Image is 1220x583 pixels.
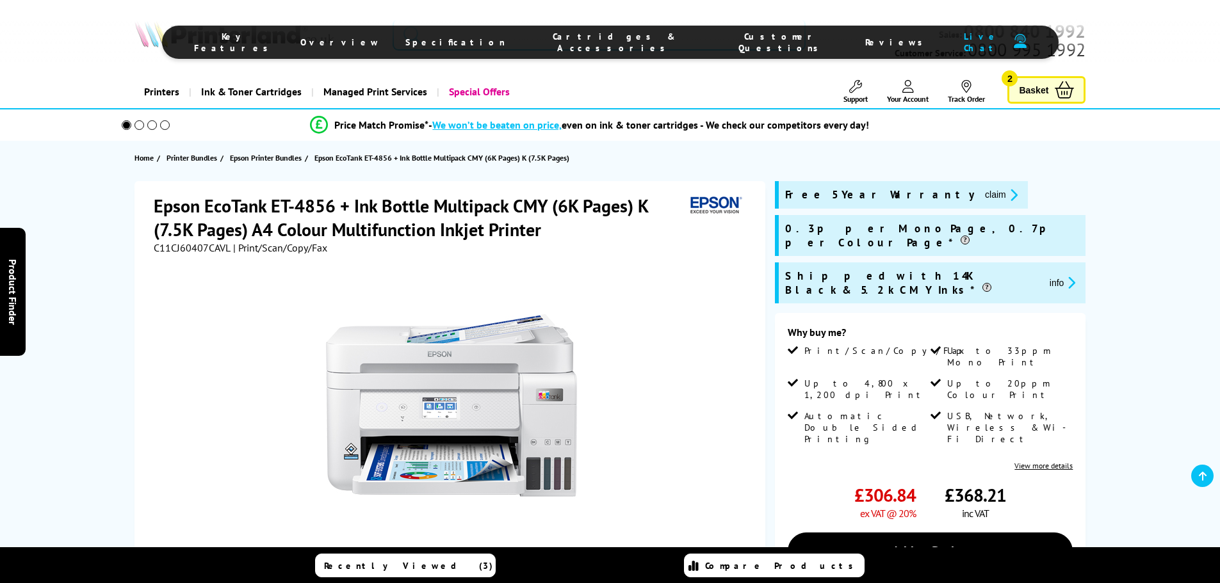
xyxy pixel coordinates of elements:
[334,118,428,131] span: Price Match Promise*
[947,378,1070,401] span: Up to 20ppm Colour Print
[785,269,1039,297] span: Shipped with 14K Black & 5.2k CMY Inks*
[230,151,305,164] a: Epson Printer Bundles
[194,31,275,54] span: Key Features
[887,94,929,104] span: Your Account
[1007,76,1086,104] a: Basket 2
[854,483,916,507] span: £306.84
[685,194,744,218] img: Epson
[315,554,496,577] a: Recently Viewed (3)
[167,151,217,164] span: Printer Bundles
[230,151,302,164] span: Epson Printer Bundles
[437,76,519,108] a: Special Offers
[860,507,916,520] span: ex VAT @ 20%
[947,410,1070,445] span: USB, Network, Wireless & Wi-Fi Direct
[428,118,869,131] div: - even on ink & toner cartridges - We check our competitors every day!
[167,151,220,164] a: Printer Bundles
[405,36,505,48] span: Specification
[233,241,327,254] span: | Print/Scan/Copy/Fax
[134,151,154,164] span: Home
[788,532,1073,570] a: Add to Basket
[104,114,1076,136] li: modal_Promise
[154,194,685,241] h1: Epson EcoTank ET-4856 + Ink Bottle Multipack CMY (6K Pages) K (7.5K Pages) A4 Colour Multifunctio...
[134,151,157,164] a: Home
[300,36,380,48] span: Overview
[1019,81,1048,99] span: Basket
[314,153,569,163] span: Epson EcoTank ET-4856 + Ink Bottle Multipack CMY (6K Pages) K (7.5K Pages)
[843,80,868,104] a: Support
[201,76,302,108] span: Ink & Toner Cartridges
[134,76,189,108] a: Printers
[948,80,985,104] a: Track Order
[432,118,562,131] span: We won’t be beaten on price,
[788,326,1073,345] div: Why buy me?
[684,554,865,577] a: Compare Products
[1046,275,1080,290] button: promo-description
[324,560,493,571] span: Recently Viewed (3)
[945,483,1006,507] span: £368.21
[843,94,868,104] span: Support
[724,31,840,54] span: Customer Questions
[154,241,231,254] span: C11CJ60407CAVL
[947,345,1070,368] span: Up to 33ppm Mono Print
[311,76,437,108] a: Managed Print Services
[785,221,1079,250] span: 0.3p per Mono Page, 0.7p per Colour Page*
[6,259,19,324] span: Product Finder
[1014,461,1073,470] a: View more details
[804,378,927,401] span: Up to 4,800 x 1,200 dpi Print
[887,80,929,104] a: Your Account
[785,188,975,202] span: Free 5 Year Warranty
[326,280,577,531] img: Epson EcoTank ET-4856 + Ink Bottle Multipack CMY (6K Pages) K (7.5K Pages)
[1014,34,1027,49] img: user-headset-duotone.svg
[981,188,1021,202] button: promo-description
[531,31,699,54] span: Cartridges & Accessories
[955,31,1007,54] span: Live Chat
[705,560,860,571] span: Compare Products
[1002,70,1018,86] span: 2
[804,345,969,356] span: Print/Scan/Copy/Fax
[189,76,311,108] a: Ink & Toner Cartridges
[962,507,989,520] span: inc VAT
[865,36,929,48] span: Reviews
[804,410,927,445] span: Automatic Double Sided Printing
